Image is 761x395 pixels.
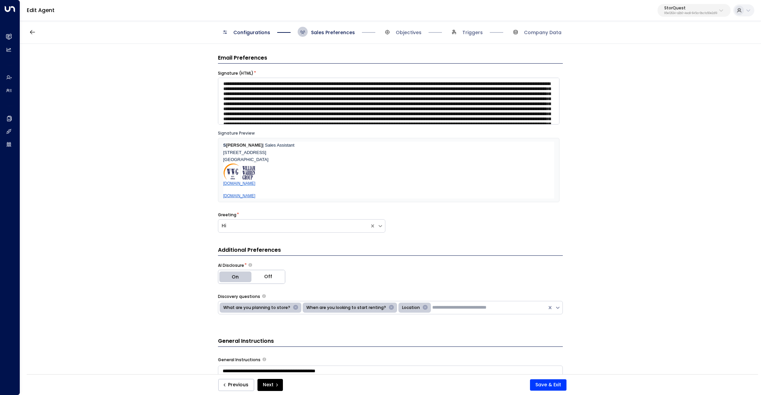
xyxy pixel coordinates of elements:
[262,294,266,298] button: Select the types of questions the agent should use to engage leads in initial emails. These help ...
[218,262,244,268] label: AI Disclosure
[226,143,262,148] strong: [PERSON_NAME]
[304,304,387,312] div: When are you looking to start renting?
[218,294,260,300] label: Discovery questions
[262,143,294,148] span: | Sales Assistant
[223,150,267,155] span: [STREET_ADDRESS]
[218,212,236,218] label: Greeting
[251,270,285,284] button: Off
[387,304,396,312] div: Remove When are you looking to start renting?
[218,54,563,64] h3: Email Preferences
[218,270,252,284] button: On
[291,304,300,312] div: Remove What are you planning to store?
[223,181,255,186] a: [DOMAIN_NAME]
[221,304,291,312] div: What are you planning to store?
[530,379,566,391] button: Save & Exit
[223,193,255,199] a: [DOMAIN_NAME]
[222,222,366,229] div: Hi
[27,6,55,14] a: Edit Agent
[524,29,561,36] span: Company Data
[223,157,269,162] span: [GEOGRAPHIC_DATA]
[218,246,563,256] h3: Additional Preferences
[396,29,422,36] span: Objectives
[233,29,270,36] span: Configurations
[462,29,483,36] span: Triggers
[248,263,252,267] button: Choose whether the agent should proactively disclose its AI nature in communications or only reve...
[311,29,355,36] span: Sales Preferences
[257,379,283,391] button: Next
[218,357,260,363] label: General Instructions
[218,270,285,284] div: Platform
[262,358,266,361] button: Provide any specific instructions you want the agent to follow when responding to leads. This app...
[421,304,430,312] div: Remove Location
[223,193,255,198] span: [DOMAIN_NAME]
[218,379,254,391] button: Previous
[400,304,421,312] div: Location
[658,4,731,17] button: StorQuest95e12634-a2b0-4ea9-845a-0bcfa50e2d19
[223,143,226,148] strong: S
[218,337,563,347] h3: General Instructions
[664,12,717,15] p: 95e12634-a2b0-4ea9-845a-0bcfa50e2d19
[218,70,253,76] label: Signature (HTML)
[664,6,717,10] p: StorQuest
[218,130,559,136] div: Signature Preview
